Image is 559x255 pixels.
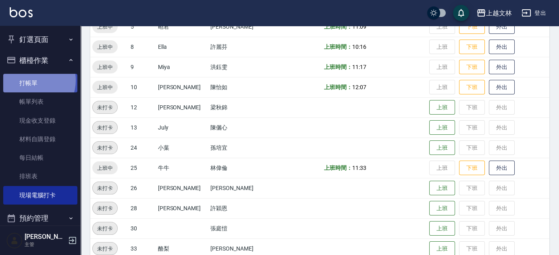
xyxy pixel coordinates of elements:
[156,77,208,97] td: [PERSON_NAME]
[156,57,208,77] td: Miya
[3,29,77,50] button: 釘選頁面
[129,218,156,238] td: 30
[6,232,23,249] img: Person
[93,123,117,132] span: 未打卡
[324,165,352,171] b: 上班時間：
[208,17,270,37] td: [PERSON_NAME]
[489,60,515,75] button: 外出
[25,241,66,248] p: 主管
[129,138,156,158] td: 24
[10,7,33,17] img: Logo
[93,184,117,192] span: 未打卡
[156,198,208,218] td: [PERSON_NAME]
[3,167,77,186] a: 排班表
[486,8,512,18] div: 上越文林
[208,158,270,178] td: 林偉倫
[489,40,515,54] button: 外出
[459,161,485,176] button: 下班
[25,233,66,241] h5: [PERSON_NAME]
[92,83,118,92] span: 上班中
[324,64,352,70] b: 上班時間：
[93,103,117,112] span: 未打卡
[92,43,118,51] span: 上班中
[459,80,485,95] button: 下班
[156,138,208,158] td: 小葉
[3,92,77,111] a: 帳單列表
[129,117,156,138] td: 13
[156,178,208,198] td: [PERSON_NAME]
[352,23,366,30] span: 11:09
[473,5,515,21] button: 上越文林
[3,130,77,148] a: 材料自購登錄
[324,44,352,50] b: 上班時間：
[324,84,352,90] b: 上班時間：
[92,164,118,172] span: 上班中
[93,144,117,152] span: 未打卡
[93,245,117,253] span: 未打卡
[3,208,77,229] button: 預約管理
[3,111,77,130] a: 現金收支登錄
[156,37,208,57] td: Ella
[208,37,270,57] td: 許麗芬
[3,186,77,205] a: 現場電腦打卡
[352,44,366,50] span: 10:16
[3,50,77,71] button: 櫃檯作業
[429,140,455,155] button: 上班
[93,224,117,233] span: 未打卡
[92,23,118,31] span: 上班中
[453,5,469,21] button: save
[208,97,270,117] td: 梁秋錦
[3,148,77,167] a: 每日結帳
[489,161,515,176] button: 外出
[129,17,156,37] td: 5
[352,84,366,90] span: 12:07
[129,198,156,218] td: 28
[459,60,485,75] button: 下班
[489,19,515,34] button: 外出
[429,221,455,236] button: 上班
[129,178,156,198] td: 26
[429,100,455,115] button: 上班
[352,64,366,70] span: 11:17
[208,178,270,198] td: [PERSON_NAME]
[208,218,270,238] td: 張庭愷
[156,97,208,117] td: [PERSON_NAME]
[459,40,485,54] button: 下班
[459,19,485,34] button: 下班
[156,158,208,178] td: 牛牛
[129,57,156,77] td: 9
[429,120,455,135] button: 上班
[129,97,156,117] td: 12
[208,57,270,77] td: 洪鈺雯
[129,158,156,178] td: 25
[3,74,77,92] a: 打帳單
[324,23,352,30] b: 上班時間：
[429,201,455,216] button: 上班
[208,77,270,97] td: 陳怡如
[208,198,270,218] td: 許穎恩
[208,117,270,138] td: 陳儷心
[92,63,118,71] span: 上班中
[489,80,515,95] button: 外出
[352,165,366,171] span: 11:33
[129,37,156,57] td: 8
[156,117,208,138] td: July
[129,77,156,97] td: 10
[156,17,208,37] td: 昭君
[518,6,549,21] button: 登出
[208,138,270,158] td: 孫培宜
[93,204,117,213] span: 未打卡
[429,181,455,196] button: 上班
